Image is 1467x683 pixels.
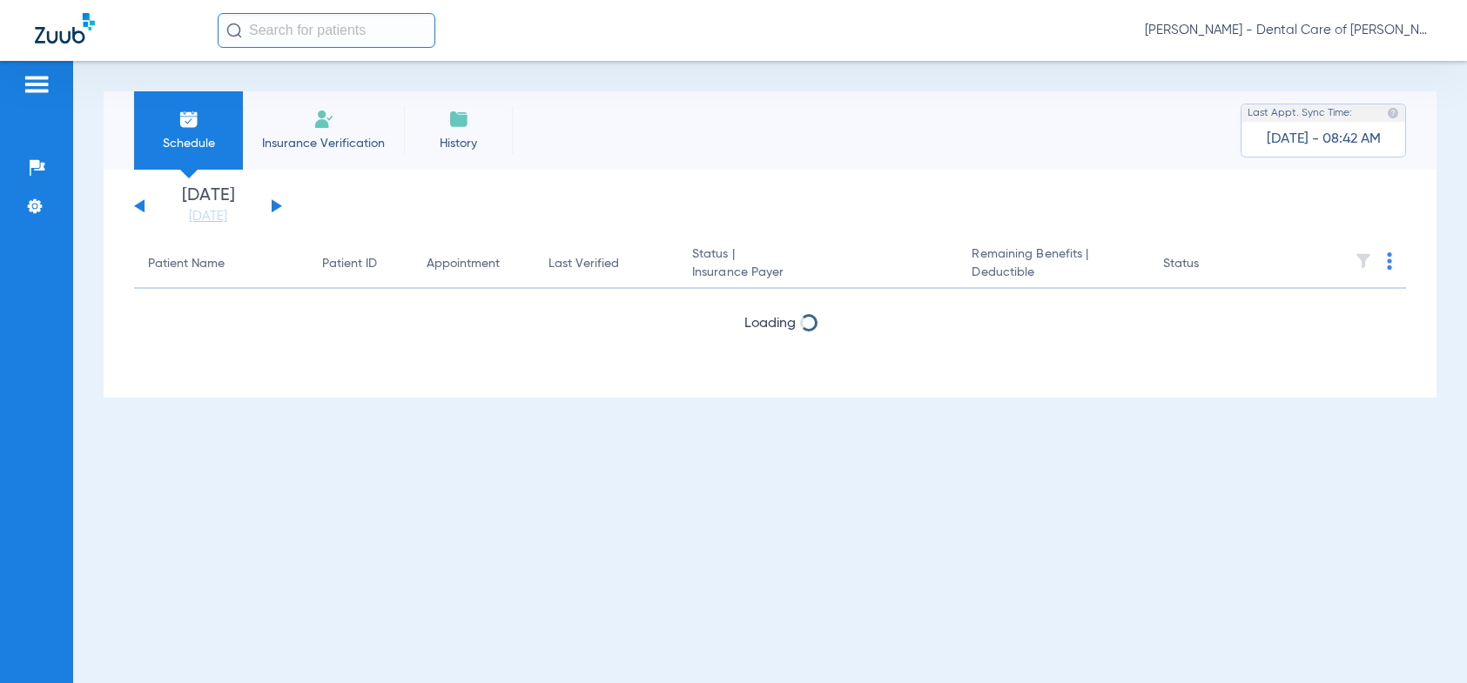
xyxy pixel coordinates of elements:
[548,255,619,273] div: Last Verified
[218,13,435,48] input: Search for patients
[427,255,521,273] div: Appointment
[1355,252,1372,270] img: filter.svg
[427,255,500,273] div: Appointment
[1248,104,1352,122] span: Last Appt. Sync Time:
[972,264,1134,282] span: Deductible
[256,135,391,152] span: Insurance Verification
[147,135,230,152] span: Schedule
[448,109,469,130] img: History
[1387,252,1392,270] img: group-dot-blue.svg
[1267,131,1381,148] span: [DATE] - 08:42 AM
[313,109,334,130] img: Manual Insurance Verification
[156,208,260,225] a: [DATE]
[178,109,199,130] img: Schedule
[692,264,944,282] span: Insurance Payer
[23,74,50,95] img: hamburger-icon
[744,317,796,331] span: Loading
[35,13,95,44] img: Zuub Logo
[148,255,225,273] div: Patient Name
[1387,107,1399,119] img: last sync help info
[1145,22,1432,39] span: [PERSON_NAME] - Dental Care of [PERSON_NAME]
[958,240,1148,289] th: Remaining Benefits |
[148,255,294,273] div: Patient Name
[226,23,242,38] img: Search Icon
[322,255,399,273] div: Patient ID
[678,240,958,289] th: Status |
[156,187,260,225] li: [DATE]
[417,135,500,152] span: History
[548,255,664,273] div: Last Verified
[1149,240,1267,289] th: Status
[322,255,377,273] div: Patient ID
